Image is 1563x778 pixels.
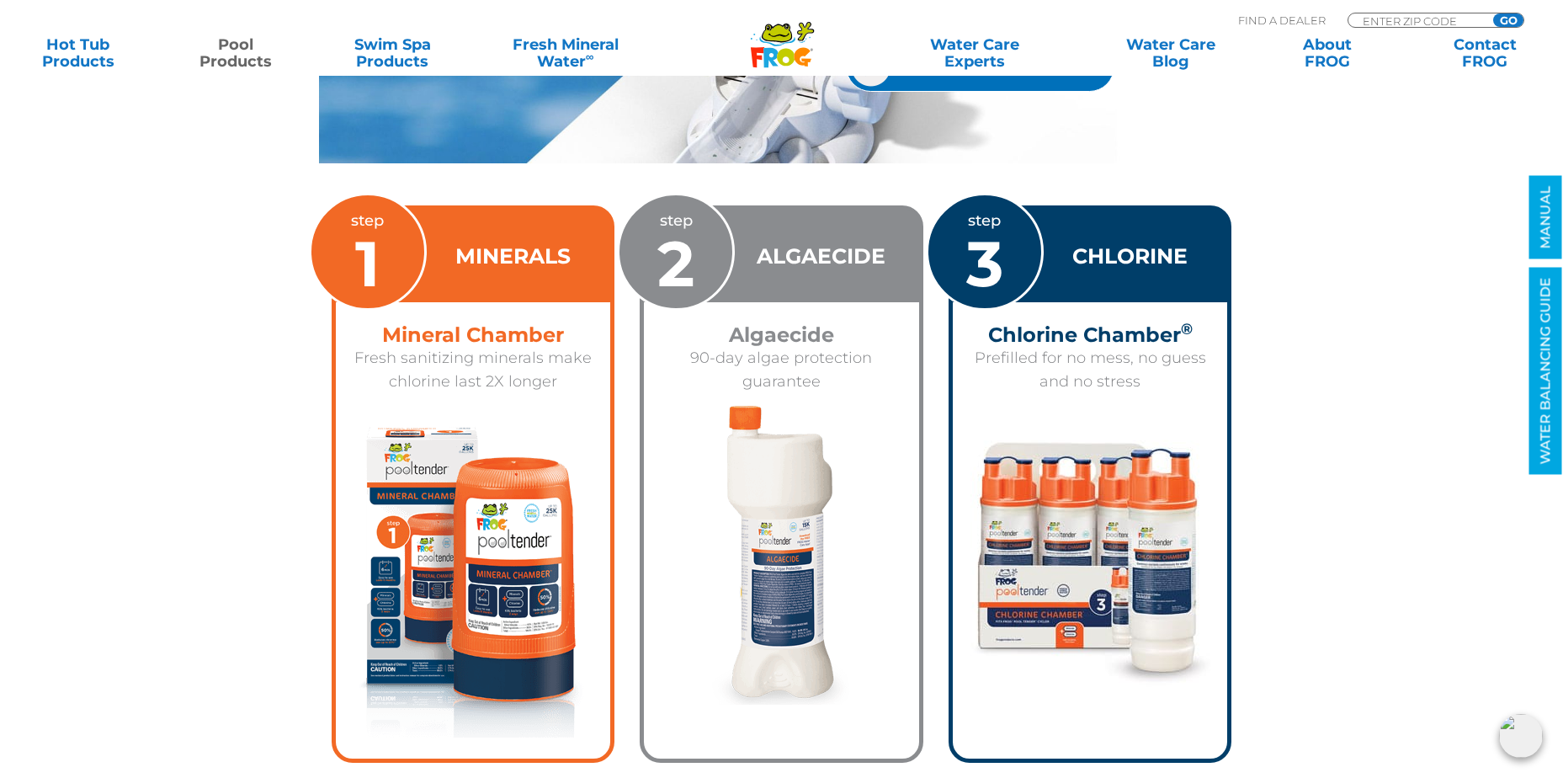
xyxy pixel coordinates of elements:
[1181,320,1193,338] sup: ®
[965,346,1215,393] p: Prefilled for no mess, no guess and no stress
[355,225,380,302] span: 1
[174,36,296,70] a: PoolProducts
[657,225,694,302] span: 2
[455,242,571,271] h3: MINERALS
[657,323,906,346] h4: Algaecide
[351,209,384,296] p: step
[17,36,139,70] a: Hot TubProducts
[1267,36,1389,70] a: AboutFROG
[1361,13,1475,28] input: Zip Code Form
[757,242,885,271] h3: ALGAECIDE
[332,36,454,70] a: Swim SpaProducts
[657,346,906,393] p: 90-day algae protection guarantee
[1529,268,1562,475] a: WATER BALANCING GUIDE
[1072,242,1188,271] h3: CHLORINE
[657,209,694,296] p: step
[1499,714,1543,758] img: openIcon
[966,209,1003,296] p: step
[348,323,598,346] h4: Mineral Chamber
[1109,36,1231,70] a: Water CareBlog
[1493,13,1523,27] input: GO
[1424,36,1546,70] a: ContactFROG
[348,346,598,393] p: Fresh sanitizing minerals make chlorine last 2X longer
[1529,176,1562,259] a: MANUAL
[875,36,1074,70] a: Water CareExperts
[489,36,642,70] a: Fresh MineralWater∞
[970,427,1210,696] img: pool-tender-step-3
[359,427,586,738] img: pool-tender-step-1
[966,225,1003,302] span: 3
[586,50,594,63] sup: ∞
[1238,13,1326,28] p: Find A Dealer
[965,323,1215,346] h4: Chlorine Chamber
[712,406,851,705] img: pool-tender-step-2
